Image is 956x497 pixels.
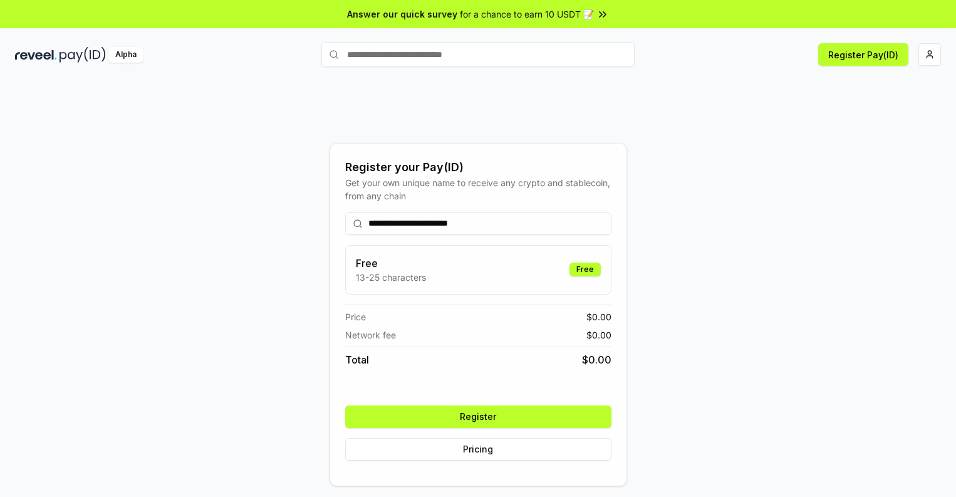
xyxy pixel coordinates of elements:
[345,438,611,461] button: Pricing
[345,159,611,176] div: Register your Pay(ID)
[15,47,57,63] img: reveel_dark
[582,352,611,367] span: $ 0.00
[347,8,457,21] span: Answer our quick survey
[818,43,908,66] button: Register Pay(ID)
[356,256,426,271] h3: Free
[345,310,366,323] span: Price
[345,176,611,202] div: Get your own unique name to receive any crypto and stablecoin, from any chain
[569,263,601,276] div: Free
[60,47,106,63] img: pay_id
[586,328,611,342] span: $ 0.00
[108,47,143,63] div: Alpha
[345,352,369,367] span: Total
[345,328,396,342] span: Network fee
[460,8,594,21] span: for a chance to earn 10 USDT 📝
[356,271,426,284] p: 13-25 characters
[345,405,611,428] button: Register
[586,310,611,323] span: $ 0.00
